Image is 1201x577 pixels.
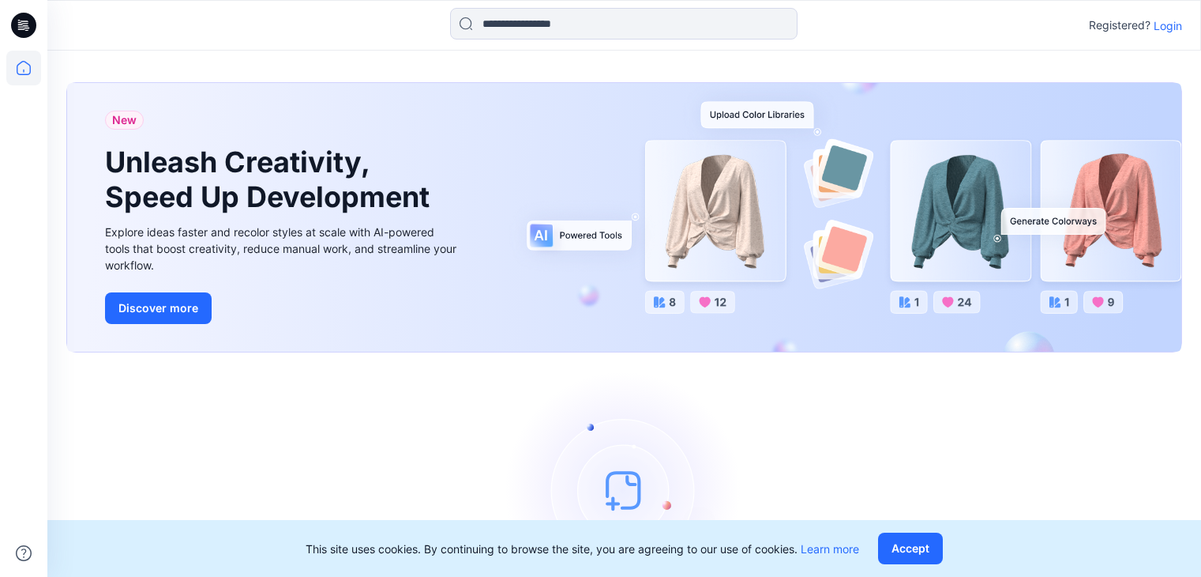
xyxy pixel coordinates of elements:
div: Explore ideas faster and recolor styles at scale with AI-powered tools that boost creativity, red... [105,224,460,273]
p: Registered? [1089,16,1150,35]
p: Login [1154,17,1182,34]
a: Discover more [105,292,460,324]
a: Learn more [801,542,859,556]
h1: Unleash Creativity, Speed Up Development [105,145,437,213]
span: New [112,111,137,130]
button: Discover more [105,292,212,324]
button: Accept [878,533,943,564]
p: This site uses cookies. By continuing to browse the site, you are agreeing to our use of cookies. [306,541,859,557]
